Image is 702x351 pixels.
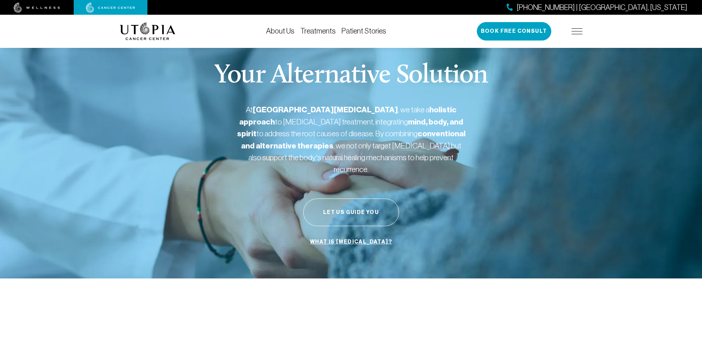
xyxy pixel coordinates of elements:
[214,63,488,89] p: Your Alternative Solution
[517,2,687,13] span: [PHONE_NUMBER] | [GEOGRAPHIC_DATA], [US_STATE]
[86,3,135,13] img: cancer center
[477,22,551,41] button: Book Free Consult
[507,2,687,13] a: [PHONE_NUMBER] | [GEOGRAPHIC_DATA], [US_STATE]
[14,3,60,13] img: wellness
[303,199,399,226] button: Let Us Guide You
[239,105,457,127] strong: holistic approach
[266,27,294,35] a: About Us
[253,105,398,115] strong: [GEOGRAPHIC_DATA][MEDICAL_DATA]
[572,28,583,34] img: icon-hamburger
[308,235,394,249] a: What is [MEDICAL_DATA]?
[237,104,465,175] p: At , we take a to [MEDICAL_DATA] treatment, integrating to address the root causes of disease. By...
[120,22,175,40] img: logo
[300,27,336,35] a: Treatments
[342,27,386,35] a: Patient Stories
[241,129,465,151] strong: conventional and alternative therapies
